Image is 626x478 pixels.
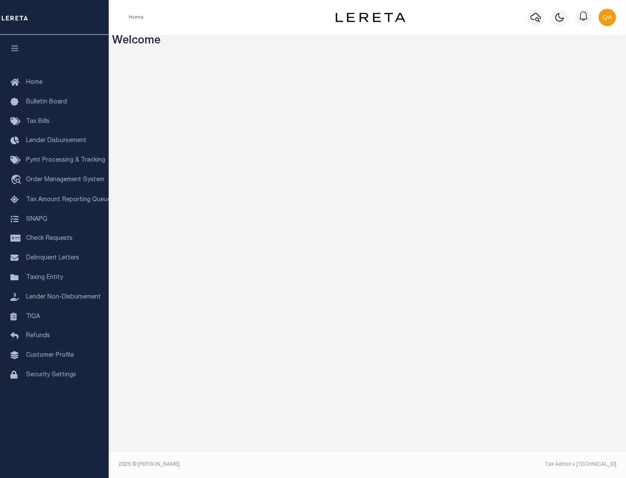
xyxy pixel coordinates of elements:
span: Customer Profile [26,352,74,358]
span: Check Requests [26,236,73,242]
span: SNAPQ [26,216,47,222]
span: Tax Amount Reporting Queue [26,197,111,203]
span: Order Management System [26,177,104,183]
span: Home [26,80,43,86]
span: Delinquent Letters [26,255,79,261]
span: TIQA [26,313,40,319]
span: Tax Bills [26,119,50,125]
span: Security Settings [26,372,76,378]
img: svg+xml;base64,PHN2ZyB4bWxucz0iaHR0cDovL3d3dy53My5vcmcvMjAwMC9zdmciIHBvaW50ZXItZXZlbnRzPSJub25lIi... [599,9,616,26]
span: Bulletin Board [26,99,67,105]
span: Refunds [26,333,50,339]
div: Tax Admin v.[TECHNICAL_ID] [374,461,616,468]
img: logo-dark.svg [336,13,405,22]
span: Pymt Processing & Tracking [26,157,105,163]
h3: Welcome [112,35,623,48]
span: Lender Non-Disbursement [26,294,101,300]
span: Lender Disbursement [26,138,87,144]
span: Taxing Entity [26,275,63,281]
li: Home [129,13,143,21]
i: travel_explore [10,175,24,186]
div: 2025 © [PERSON_NAME]. [112,461,368,468]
